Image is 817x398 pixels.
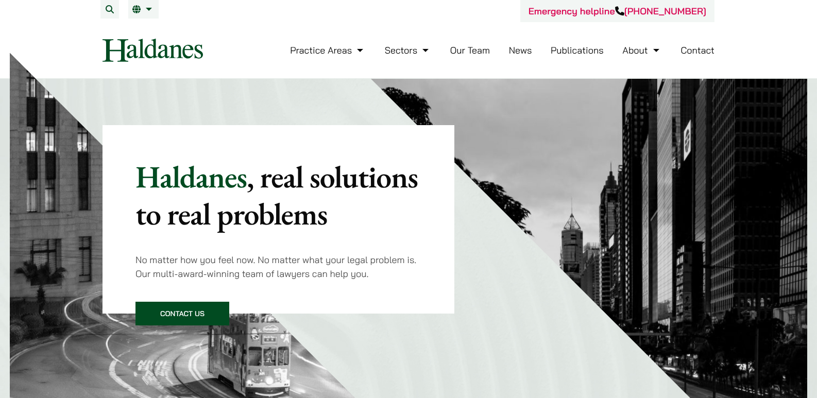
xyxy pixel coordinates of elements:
a: Our Team [450,44,490,56]
a: Practice Areas [290,44,366,56]
a: About [622,44,661,56]
p: No matter how you feel now. No matter what your legal problem is. Our multi-award-winning team of... [135,253,421,281]
img: Logo of Haldanes [103,39,203,62]
a: Sectors [385,44,431,56]
mark: , real solutions to real problems [135,157,418,234]
a: News [509,44,532,56]
a: EN [132,5,155,13]
a: Publications [551,44,604,56]
a: Contact [680,44,714,56]
p: Haldanes [135,158,421,232]
a: Emergency helpline[PHONE_NUMBER] [529,5,706,17]
a: Contact Us [135,302,229,325]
